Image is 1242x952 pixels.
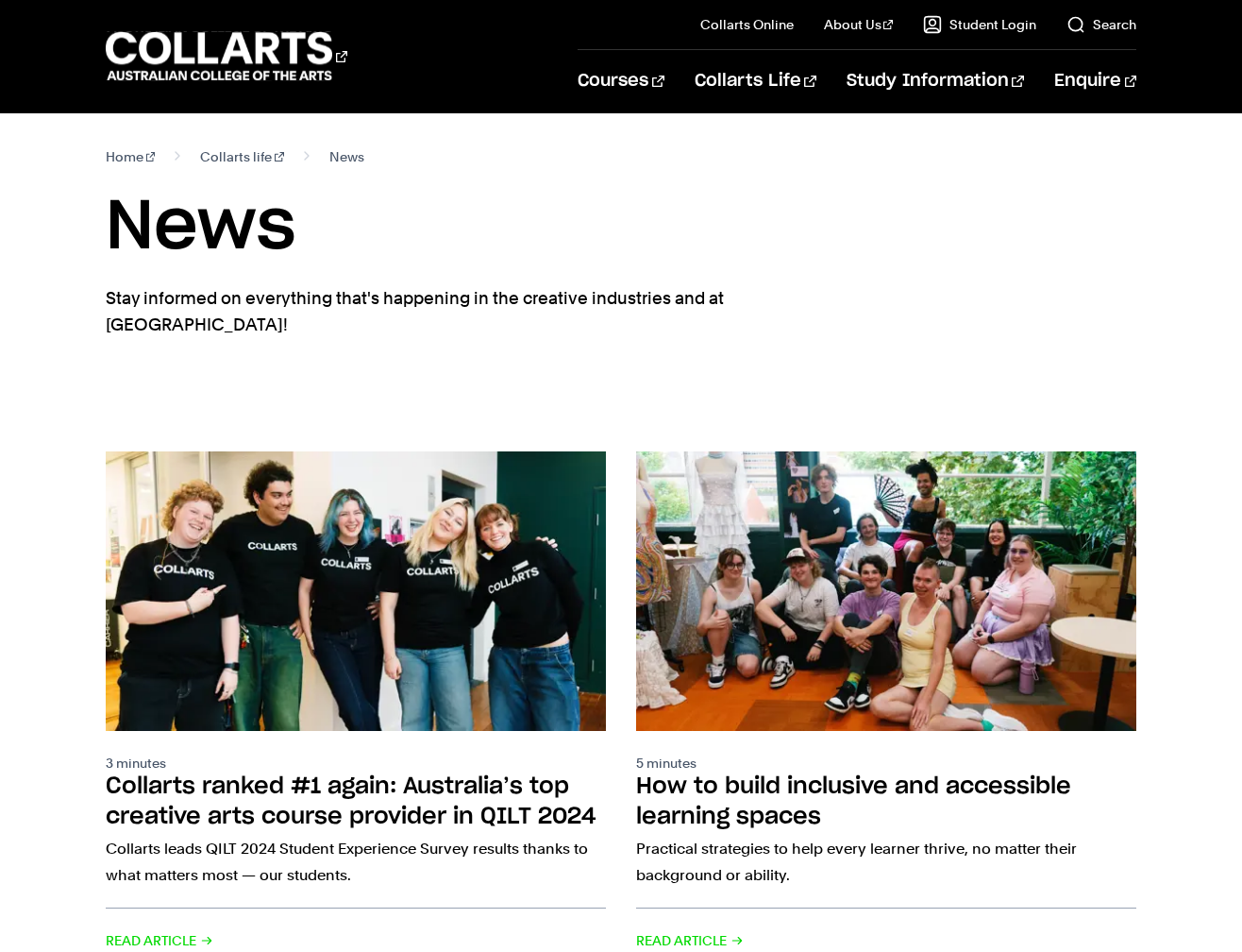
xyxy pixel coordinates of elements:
h2: Collarts ranked #1 again: Australia’s top creative arts course provider in QILT 2024 [106,775,596,827]
a: Student Login [923,15,1036,34]
h2: How to build inclusive and accessible learning spaces [636,775,1071,827]
p: 5 minutes [636,754,1136,773]
a: Collarts Life [695,50,816,112]
p: Stay informed on everything that's happening in the creative industries and at [GEOGRAPHIC_DATA]! [106,285,795,338]
a: Home [106,144,156,170]
a: About Us [824,15,894,34]
p: Collarts leads QILT 2024 Student Experience Survey results thanks to what matters most — our stud... [106,836,606,889]
a: Collarts Online [700,15,794,34]
p: Practical strategies to help every learner thrive, no matter their background or ability. [636,836,1136,889]
a: Study Information [847,50,1024,112]
div: Go to homepage [106,29,347,83]
span: News [329,144,364,170]
a: Courses [578,50,663,112]
a: Search [1066,15,1136,34]
a: Enquire [1054,50,1136,112]
a: Collarts life [200,144,284,170]
p: 3 minutes [106,754,606,773]
h1: News [106,185,1136,270]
